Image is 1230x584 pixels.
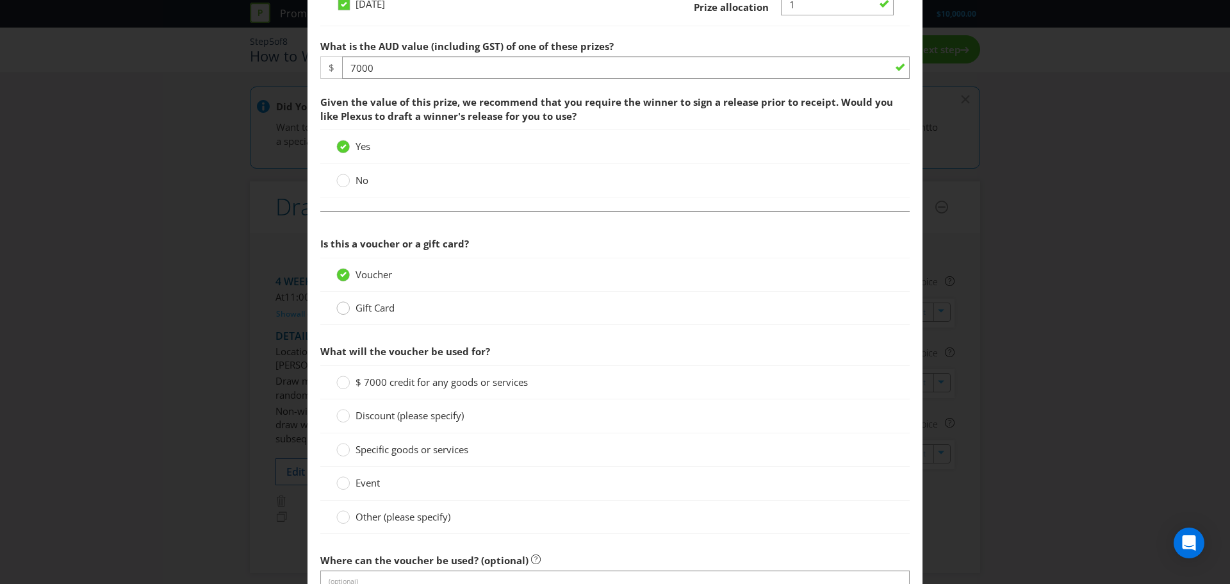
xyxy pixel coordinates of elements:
span: What will the voucher be used for? [320,345,490,358]
span: Specific goods or services [356,443,468,456]
span: Voucher [356,268,392,281]
input: e.g. 100 [342,56,910,79]
span: Discount (please specify) [356,409,464,422]
span: Given the value of this prize, we recommend that you require the winner to sign a release prior t... [320,96,893,122]
span: Is this a voucher or a gift card? [320,237,469,250]
span: No [356,174,368,187]
span: Yes [356,140,370,153]
span: $ [320,56,342,79]
span: $ 7000 credit for any goods or services [356,376,528,388]
span: Prize allocation [694,1,769,13]
span: Gift Card [356,301,395,314]
span: Other (please specify) [356,510,450,523]
span: Event [356,476,380,489]
span: What is the AUD value (including GST) of one of these prizes? [320,40,614,53]
span: Where can the voucher be used? (optional) [320,554,529,567]
div: Open Intercom Messenger [1174,528,1204,558]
